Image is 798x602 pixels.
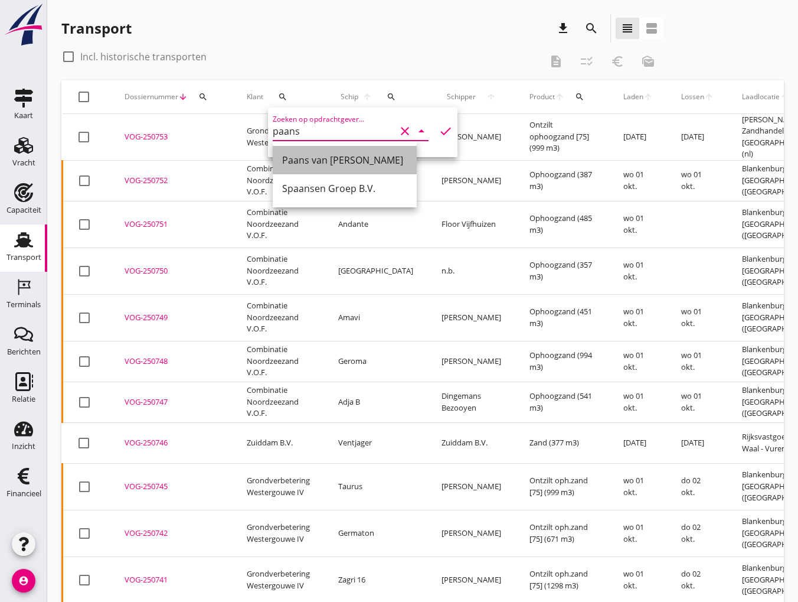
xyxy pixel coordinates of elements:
i: arrow_upward [555,92,564,102]
span: Product [529,92,555,102]
td: Combinatie Noordzeezand V.O.F. [233,294,324,341]
label: Incl. historische transporten [80,51,207,63]
i: download [556,21,570,35]
td: [DATE] [667,114,728,161]
td: Ophoogzand (485 m3) [515,201,609,248]
i: view_headline [620,21,635,35]
td: [GEOGRAPHIC_DATA] [324,248,427,294]
span: Schipper [441,92,481,102]
td: Ontzilt oph.zand [75] (999 m3) [515,463,609,510]
span: Laadlocatie [742,92,780,102]
div: Financieel [6,490,41,497]
i: clear [398,124,412,138]
div: Transport [61,19,132,38]
td: do 02 okt. [667,463,728,510]
td: Grondverbetering Westergouwe IV [233,463,324,510]
td: [PERSON_NAME] [427,463,515,510]
td: n.b. [427,248,515,294]
td: [PERSON_NAME] [427,510,515,557]
div: Paans van [PERSON_NAME] [282,153,407,167]
td: wo 01 okt. [609,248,667,294]
span: Lossen [681,92,704,102]
div: VOG-250753 [125,131,218,143]
i: arrow_downward [178,92,188,102]
input: Zoeken op opdrachtgever... [273,122,395,141]
td: wo 01 okt. [609,463,667,510]
td: wo 01 okt. [609,201,667,248]
td: Ophoogzand (541 m3) [515,382,609,422]
div: VOG-250748 [125,356,218,367]
div: Kaart [14,112,33,119]
td: Combinatie Noordzeezand V.O.F. [233,160,324,201]
td: [PERSON_NAME] [427,114,515,161]
span: Dossiernummer [125,92,178,102]
td: Taurus [324,463,427,510]
td: Combinatie Noordzeezand V.O.F. [233,248,324,294]
td: wo 01 okt. [667,382,728,422]
div: Klant [247,83,310,111]
td: Combinatie Noordzeezand V.O.F. [233,382,324,422]
div: VOG-250741 [125,574,218,586]
div: VOG-250752 [125,175,218,187]
div: Inzicht [12,442,35,450]
td: wo 01 okt. [667,294,728,341]
td: Ontzilt oph.zand [75] (671 m3) [515,510,609,557]
td: [PERSON_NAME] [427,160,515,201]
td: Dingemans Bezooyen [427,382,515,422]
td: Geroma [324,341,427,382]
div: Transport [6,253,41,261]
span: Schip [338,92,360,102]
td: [DATE] [667,422,728,463]
td: Floor Vijfhuizen [427,201,515,248]
div: VOG-250747 [125,396,218,408]
td: Ontzilt ophoogzand [75] (999 m3) [515,114,609,161]
div: VOG-250745 [125,481,218,493]
i: search [575,92,584,102]
i: search [278,92,287,102]
i: arrow_upward [360,92,374,102]
td: Combinatie Noordzeezand V.O.F. [233,341,324,382]
td: wo 01 okt. [609,510,667,557]
td: Ophoogzand (357 m3) [515,248,609,294]
td: Zuiddam B.V. [427,422,515,463]
div: VOG-250750 [125,265,218,277]
td: wo 01 okt. [667,160,728,201]
i: search [584,21,598,35]
span: Laden [623,92,643,102]
td: Andante [324,201,427,248]
div: Vracht [12,159,35,167]
td: [PERSON_NAME] [427,341,515,382]
i: arrow_upward [780,92,790,102]
i: arrow_upward [704,92,714,102]
div: Berichten [7,348,41,356]
td: [PERSON_NAME] [427,294,515,341]
td: Ventjager [324,422,427,463]
div: Spaansen Groep B.V. [282,181,407,196]
i: arrow_upward [481,92,501,102]
td: Germaton [324,510,427,557]
div: VOG-250751 [125,219,218,230]
i: search [198,92,208,102]
td: Ophoogzand (387 m3) [515,160,609,201]
i: search [387,92,396,102]
td: Zand (377 m3) [515,422,609,463]
td: wo 01 okt. [667,341,728,382]
td: Grondverbetering Westergouwe IV [233,510,324,557]
i: arrow_drop_down [414,124,429,138]
div: VOG-250749 [125,312,218,324]
i: arrow_upward [643,92,653,102]
div: Relatie [12,395,35,403]
div: Terminals [6,301,41,308]
td: Grondverbetering Westergouwe IV [233,114,324,161]
td: do 02 okt. [667,510,728,557]
td: Adja B [324,382,427,422]
td: Zuiddam B.V. [233,422,324,463]
td: wo 01 okt. [609,382,667,422]
td: [DATE] [609,114,667,161]
td: Amavi [324,294,427,341]
td: Combinatie Noordzeezand V.O.F. [233,201,324,248]
i: view_agenda [645,21,659,35]
td: wo 01 okt. [609,341,667,382]
i: check [439,124,453,138]
td: wo 01 okt. [609,160,667,201]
